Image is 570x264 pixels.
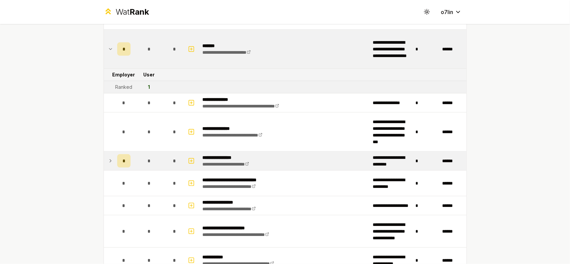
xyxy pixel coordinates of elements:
span: o7lin [441,8,453,16]
span: Rank [130,7,149,17]
div: 1 [148,84,150,90]
td: User [133,69,165,81]
div: Wat [116,7,149,17]
td: Employer [115,69,133,81]
div: Ranked [115,84,132,90]
button: o7lin [436,6,467,18]
a: WatRank [104,7,149,17]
